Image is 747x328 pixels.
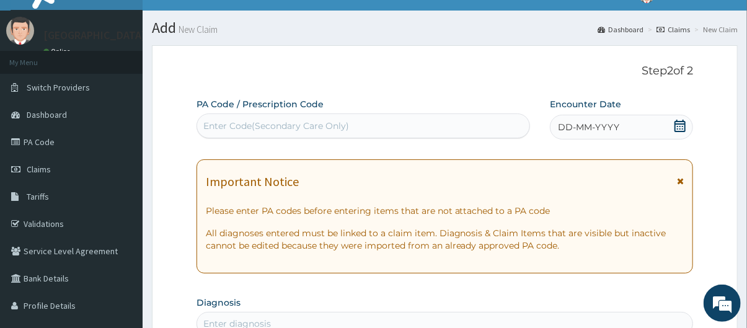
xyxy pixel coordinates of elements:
h1: Add [152,20,738,36]
li: New Claim [691,24,738,35]
span: Switch Providers [27,82,90,93]
span: Dashboard [27,109,67,120]
h1: Important Notice [206,175,299,188]
span: Claims [27,164,51,175]
p: All diagnoses entered must be linked to a claim item. Diagnosis & Claim Items that are visible bu... [206,227,684,252]
img: d_794563401_company_1708531726252_794563401 [23,62,50,93]
div: Enter Code(Secondary Care Only) [203,120,349,132]
a: Claims [656,24,690,35]
textarea: Type your message and hit 'Enter' [6,206,236,250]
a: Online [43,47,73,56]
span: Tariffs [27,191,49,202]
label: Diagnosis [197,296,241,309]
span: We're online! [72,90,171,215]
p: [GEOGRAPHIC_DATA] [43,30,146,41]
p: Please enter PA codes before entering items that are not attached to a PA code [206,205,684,217]
label: PA Code / Prescription Code [197,98,324,110]
small: New Claim [176,25,218,34]
label: Encounter Date [550,98,621,110]
div: Chat with us now [64,69,208,86]
span: DD-MM-YYYY [558,121,619,133]
img: User Image [6,17,34,45]
p: Step 2 of 2 [197,64,694,78]
div: Minimize live chat window [203,6,233,36]
a: Dashboard [598,24,643,35]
